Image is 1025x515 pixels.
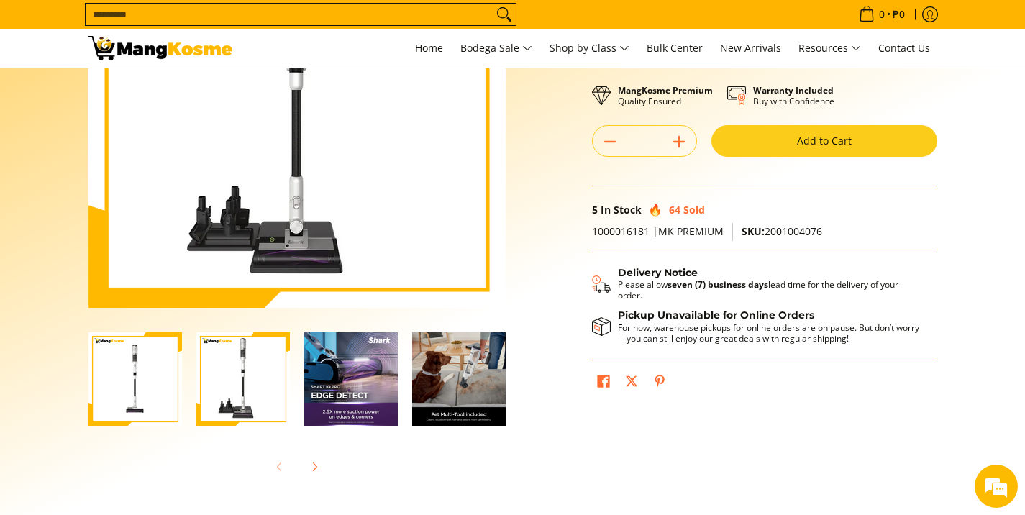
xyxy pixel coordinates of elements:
[493,4,516,25] button: Search
[742,224,765,238] span: SKU:
[669,203,680,217] span: 64
[196,332,290,426] img: Shark CleanSense IQ IW2241PH (Premium)-2
[753,85,834,106] p: Buy with Confidence
[877,9,887,19] span: 0
[592,224,724,238] span: 1000016181 |MK PREMIUM
[720,41,781,55] span: New Arrivals
[647,41,703,55] span: Bulk Center
[550,40,629,58] span: Shop by Class
[88,332,182,426] img: shark-cleansense-cordless-stick-vacuum-front-full-view-mang-kosme
[878,41,930,55] span: Contact Us
[791,29,868,68] a: Resources
[460,40,532,58] span: Bodega Sale
[247,29,937,68] nav: Main Menu
[890,9,907,19] span: ₱0
[618,85,713,106] p: Quality Ensured
[542,29,637,68] a: Shop by Class
[618,309,814,322] strong: Pickup Unavailable for Online Orders
[855,6,909,22] span: •
[713,29,788,68] a: New Arrivals
[618,279,923,301] p: Please allow lead time for the delivery of your order.
[711,125,937,157] button: Add to Cart
[639,29,710,68] a: Bulk Center
[593,371,614,396] a: Share on Facebook
[618,84,713,96] strong: MangKosme Premium
[412,332,506,426] img: Shark CleanSense IQ IW2241PH (Premium)-4
[415,41,443,55] span: Home
[601,203,642,217] span: In Stock
[304,332,398,426] img: Shark CleanSense IQ IW2241PH (Premium)-3
[618,322,923,344] p: For now, warehouse pickups for online orders are on pause. But don’t worry—you can still enjoy ou...
[683,203,705,217] span: Sold
[742,224,822,238] span: 2001004076
[753,84,834,96] strong: Warranty Included
[453,29,539,68] a: Bodega Sale
[408,29,450,68] a: Home
[593,130,627,153] button: Subtract
[650,371,670,396] a: Pin on Pinterest
[871,29,937,68] a: Contact Us
[618,266,698,279] strong: Delivery Notice
[662,130,696,153] button: Add
[621,371,642,396] a: Post on X
[668,278,768,291] strong: seven (7) business days
[299,451,330,483] button: Next
[592,203,598,217] span: 5
[592,267,923,301] button: Shipping & Delivery
[88,36,232,60] img: BUY This Shark CleanSense IQ Cordless Vacuum (Premium) l Mang Kosme
[798,40,861,58] span: Resources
